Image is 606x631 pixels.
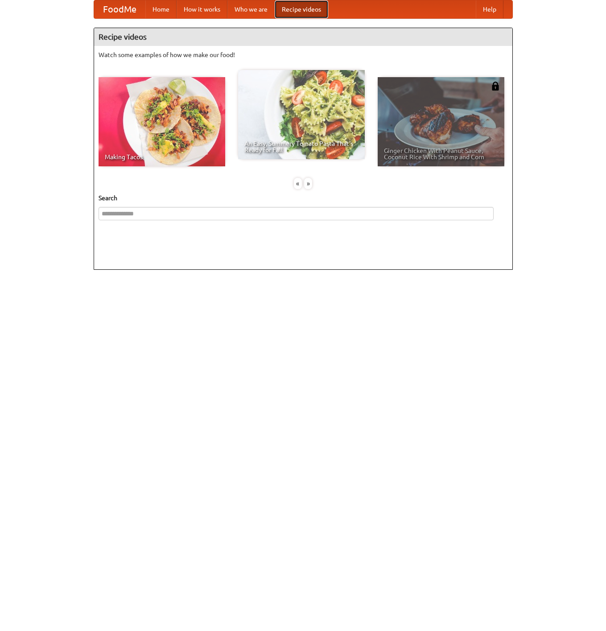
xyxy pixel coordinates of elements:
a: An Easy, Summery Tomato Pasta That's Ready for Fall [238,70,365,159]
span: Making Tacos [105,154,219,160]
h4: Recipe videos [94,28,512,46]
a: How it works [177,0,227,18]
a: FoodMe [94,0,145,18]
div: « [294,178,302,189]
div: » [304,178,312,189]
h5: Search [99,194,508,202]
p: Watch some examples of how we make our food! [99,50,508,59]
a: Home [145,0,177,18]
a: Who we are [227,0,275,18]
a: Making Tacos [99,77,225,166]
span: An Easy, Summery Tomato Pasta That's Ready for Fall [244,140,359,153]
a: Help [476,0,503,18]
img: 483408.png [491,82,500,91]
a: Recipe videos [275,0,328,18]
